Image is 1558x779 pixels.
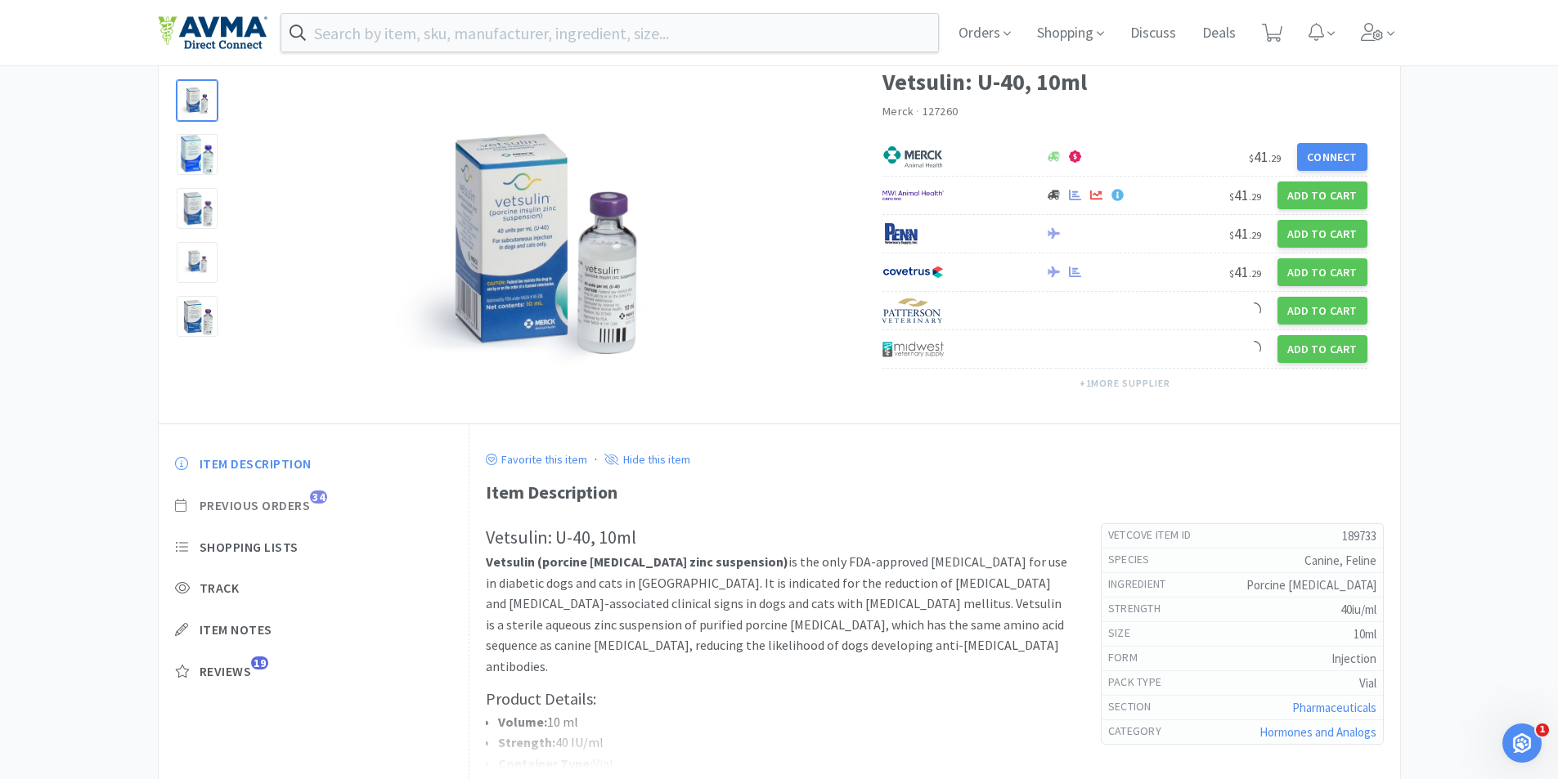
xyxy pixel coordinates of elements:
strong: Vetsulin (porcine [MEDICAL_DATA] zinc suspension) [486,553,788,570]
iframe: Intercom live chat [1502,723,1542,763]
button: Add to Cart [1277,258,1367,286]
span: Shopping Lists [200,539,299,556]
span: Item Description [200,455,312,472]
h5: Canine, Feline [1163,552,1376,569]
span: . 29 [1268,152,1281,164]
h6: Vetcove Item Id [1108,527,1205,544]
span: 41 [1249,147,1281,166]
a: Discuss [1124,26,1183,41]
a: Deals [1196,26,1242,41]
p: Hide this item [619,452,690,467]
span: 41 [1229,262,1261,281]
h5: 189733 [1204,527,1376,544]
span: 1 [1536,723,1549,736]
div: Item Description [486,478,1384,507]
img: d1695d953db2459797c40fb7d75c30e4_529705.jpg [370,80,720,407]
h6: Species [1108,552,1163,568]
span: Previous Orders [200,497,311,514]
img: 6d7abf38e3b8462597f4a2f88dede81e_176.png [882,145,944,169]
span: 19 [251,656,268,669]
input: Search by item, sku, manufacturer, ingredient, size... [281,14,939,51]
h5: 40iu/ml [1174,601,1376,618]
h6: pack type [1108,674,1175,691]
button: Add to Cart [1277,335,1367,363]
span: . 29 [1249,229,1261,241]
span: 41 [1229,186,1261,204]
h1: Vetsulin: U-40, 10ml [882,64,1367,101]
p: Favorite this item [497,452,587,467]
span: 127260 [923,104,959,119]
button: Add to Cart [1277,297,1367,325]
img: e1133ece90fa4a959c5ae41b0808c578_9.png [882,222,944,246]
img: f5e969b455434c6296c6d81ef179fa71_3.png [882,298,944,323]
img: 4dd14cff54a648ac9e977f0c5da9bc2e_5.png [882,337,944,361]
span: $ [1229,190,1234,203]
button: Add to Cart [1277,220,1367,248]
img: 77fca1acd8b6420a9015268ca798ef17_1.png [882,260,944,284]
button: +1more supplier [1071,372,1179,395]
h5: Vial [1174,674,1376,692]
a: Merck [882,104,914,119]
h6: strength [1108,601,1174,617]
button: Add to Cart [1277,181,1367,209]
span: $ [1249,152,1254,164]
h5: Injection [1151,650,1376,667]
span: $ [1229,267,1234,280]
h6: form [1108,650,1151,666]
h5: Porcine [MEDICAL_DATA] [1179,576,1376,593]
img: f6b2451649754179b5b4e0c70c3f7cb0_2.png [882,183,944,208]
span: 34 [310,490,327,504]
h6: size [1108,625,1143,642]
button: Connect [1297,143,1367,171]
a: Pharmaceuticals [1292,700,1376,715]
span: Reviews [200,663,252,680]
h6: Category [1108,723,1174,740]
span: $ [1229,229,1234,241]
span: . 29 [1249,267,1261,280]
a: Hormones and Analogs [1259,724,1376,740]
span: Track [200,580,240,597]
img: e4e33dab9f054f5782a47901c742baa9_102.png [158,16,267,50]
div: · [595,449,597,470]
h3: Product Details: [486,686,1068,712]
h6: Section [1108,699,1165,715]
p: is the only FDA-approved [MEDICAL_DATA] for use in diabetic dogs and cats in [GEOGRAPHIC_DATA]. I... [486,552,1068,678]
h6: ingredient [1108,576,1179,593]
span: Item Notes [200,621,272,638]
h2: Vetsulin: U-40, 10ml [486,523,1068,552]
span: . 29 [1249,190,1261,203]
h5: 10ml [1143,625,1376,642]
span: 41 [1229,224,1261,243]
span: · [916,104,919,119]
